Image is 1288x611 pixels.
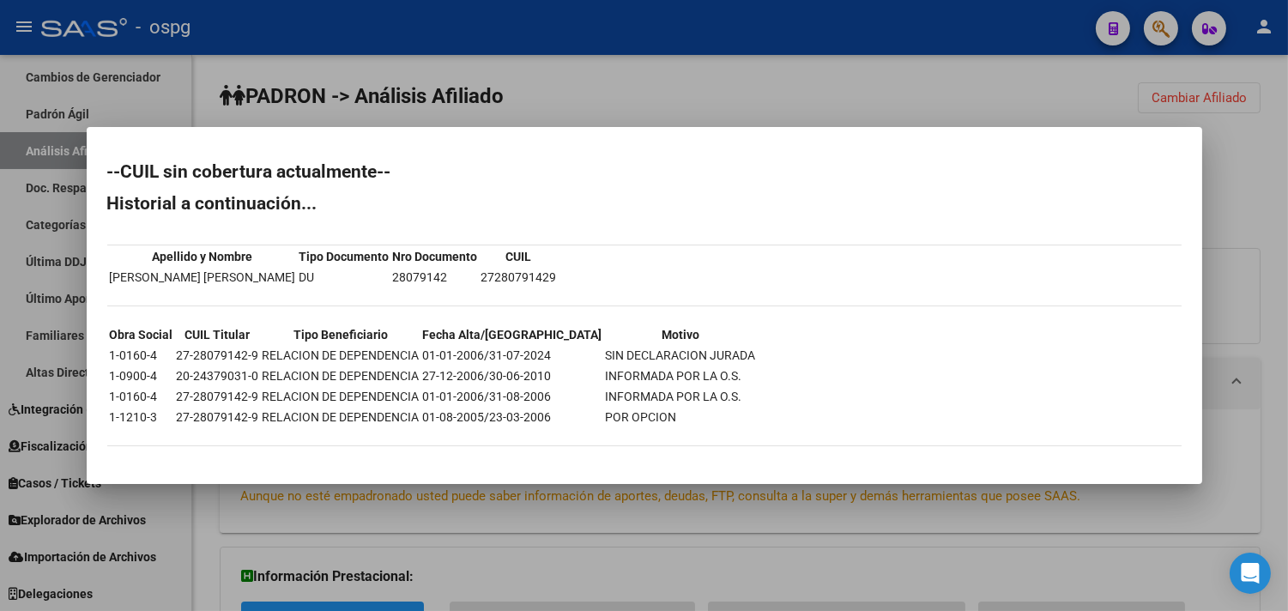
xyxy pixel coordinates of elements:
td: RELACION DE DEPENDENCIA [262,408,420,426]
h2: --CUIL sin cobertura actualmente-- [107,163,1182,180]
th: CUIL [481,247,558,266]
td: 01-01-2006/31-07-2024 [422,346,603,365]
td: INFORMADA POR LA O.S. [605,366,757,385]
td: RELACION DE DEPENDENCIA [262,387,420,406]
th: Tipo Documento [299,247,390,266]
div: Open Intercom Messenger [1230,553,1271,594]
td: 27280791429 [481,268,558,287]
td: 01-08-2005/23-03-2006 [422,408,603,426]
td: 1-0160-4 [109,346,174,365]
td: 27-28079142-9 [176,408,260,426]
td: RELACION DE DEPENDENCIA [262,346,420,365]
th: Fecha Alta/[GEOGRAPHIC_DATA] [422,325,603,344]
td: [PERSON_NAME] [PERSON_NAME] [109,268,297,287]
th: Nro Documento [392,247,479,266]
th: Obra Social [109,325,174,344]
td: DU [299,268,390,287]
td: 1-0900-4 [109,366,174,385]
td: 27-28079142-9 [176,346,260,365]
td: SIN DECLARACION JURADA [605,346,757,365]
th: Apellido y Nombre [109,247,297,266]
td: 20-24379031-0 [176,366,260,385]
th: CUIL Titular [176,325,260,344]
td: 1-0160-4 [109,387,174,406]
td: 01-01-2006/31-08-2006 [422,387,603,406]
td: 27-28079142-9 [176,387,260,406]
td: 28079142 [392,268,479,287]
td: RELACION DE DEPENDENCIA [262,366,420,385]
td: POR OPCION [605,408,757,426]
td: 27-12-2006/30-06-2010 [422,366,603,385]
td: 1-1210-3 [109,408,174,426]
th: Motivo [605,325,757,344]
th: Tipo Beneficiario [262,325,420,344]
h2: Historial a continuación... [107,195,1182,212]
td: INFORMADA POR LA O.S. [605,387,757,406]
